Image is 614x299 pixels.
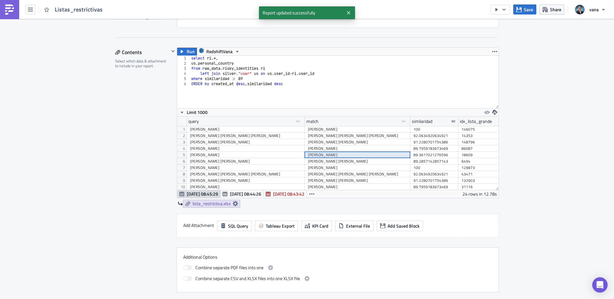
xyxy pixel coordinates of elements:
[183,221,214,230] label: Add Attachment
[197,48,242,55] button: RedshiftVana
[308,139,407,145] div: [PERSON_NAME] [PERSON_NAME]
[177,61,190,66] div: 2
[308,145,407,152] div: [PERSON_NAME]
[190,165,302,171] div: [PERSON_NAME]
[177,71,190,76] div: 4
[190,152,302,158] div: [PERSON_NAME]
[177,66,190,71] div: 3
[195,264,264,271] span: Combine separate PDF files into one
[115,59,169,69] div: Select which data & attachment to include in your report.
[413,152,455,158] div: 89.3617021276596
[460,117,492,126] div: idx_lista_grande
[273,190,304,197] span: [DATE] 08:43:42
[115,47,169,57] div: Contents
[187,109,208,116] span: Limit 1000
[461,171,503,177] div: 43471
[346,222,370,229] span: External File
[461,177,503,184] div: 132603
[571,3,609,17] button: vana
[413,165,455,171] div: 100
[220,190,264,198] button: [DATE] 08:44:26
[308,171,407,177] div: [PERSON_NAME] [PERSON_NAME] [PERSON_NAME]
[413,139,455,145] div: 91.2280701754386
[461,158,503,165] div: 6494
[413,184,455,190] div: 89.7959183673469
[177,56,190,61] div: 1
[344,8,353,18] button: Close
[177,190,221,198] button: [DATE] 08:45:29
[413,126,455,133] div: 100
[412,117,432,126] div: similaridad
[169,47,177,55] button: Hide content
[308,152,407,158] div: [PERSON_NAME]
[190,139,302,145] div: [PERSON_NAME] [PERSON_NAME]
[183,254,492,260] label: Additional Options
[4,4,15,15] img: PushMetrics
[413,145,455,152] div: 89.7959183673469
[308,126,407,133] div: [PERSON_NAME]
[312,222,328,229] span: KPI Card
[413,133,455,139] div: 92.0634920634921
[195,275,300,282] span: Combine separate CSV and XLSX files into one XLSX file
[177,76,190,81] div: 5
[461,133,503,139] div: 14353
[190,133,302,139] div: [PERSON_NAME] [PERSON_NAME] [PERSON_NAME]
[255,221,298,231] button: Tableau Export
[190,145,302,152] div: [PERSON_NAME]
[177,109,210,116] button: Limit 1000
[308,165,407,171] div: [PERSON_NAME]
[306,117,319,126] div: match
[206,48,232,55] span: RedshiftVana
[377,221,423,231] button: Add Saved Block
[539,4,564,14] button: Share
[461,165,503,171] div: 129873
[589,6,599,13] span: vana
[190,184,302,190] div: [PERSON_NAME]
[301,221,332,231] button: KPI Card
[3,3,305,8] body: Rich Text Area. Press ALT-0 for help.
[462,190,497,198] div: 24 rows in 12.78s
[183,200,240,207] a: lista_restrictiva.xlsx
[550,6,561,13] span: Share
[308,158,407,165] div: [PERSON_NAME] [PERSON_NAME]
[461,184,503,190] div: 31116
[259,6,344,19] span: Report updated successfully
[193,201,231,206] span: lista_restrictiva.xlsx
[524,6,533,13] span: Save
[388,222,420,229] span: Add Saved Block
[177,48,197,55] button: Run
[190,177,302,184] div: [PERSON_NAME] [PERSON_NAME]
[115,0,173,20] div: Define a list of parameters to iterate over. One report will be generated for each entry. Attribu...
[228,222,248,229] span: SQL Query
[413,177,455,184] div: 91.2280701754386
[413,158,455,165] div: 89.2857142857143
[266,222,295,229] span: Tableau Export
[308,133,407,139] div: [PERSON_NAME] [PERSON_NAME] [PERSON_NAME]
[264,190,307,198] button: [DATE] 08:43:42
[190,158,302,165] div: [PERSON_NAME] [PERSON_NAME]
[190,171,302,177] div: [PERSON_NAME] [PERSON_NAME] [PERSON_NAME]
[190,126,302,133] div: [PERSON_NAME]
[217,221,252,231] button: SQL Query
[513,4,536,14] button: Save
[187,48,195,55] span: Run
[461,145,503,152] div: 86087
[188,117,199,126] div: query
[413,171,455,177] div: 92.0634920634921
[461,139,503,145] div: 148796
[55,6,103,13] span: Listas_restrictivas
[230,190,261,197] span: [DATE] 08:44:26
[308,184,407,190] div: [PERSON_NAME]
[308,177,407,184] div: [PERSON_NAME] [PERSON_NAME]
[592,277,608,293] div: Open Intercom Messenger
[335,221,374,231] button: External File
[461,126,503,133] div: 146075
[3,3,305,8] p: Aquí está el reporte de verificación de listas restrictivas.
[574,4,585,15] img: Avatar
[177,81,190,86] div: 6
[461,152,503,158] div: 18609
[187,190,218,197] span: [DATE] 08:45:29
